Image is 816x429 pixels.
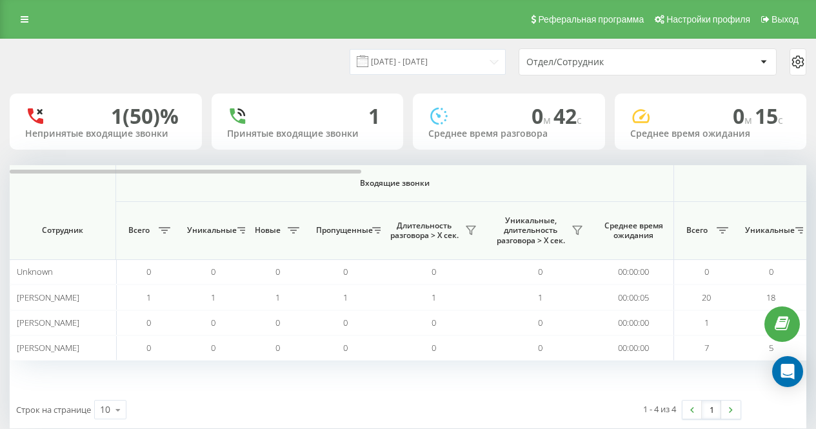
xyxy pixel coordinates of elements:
[666,14,750,25] span: Настройки профиля
[275,266,280,277] span: 0
[211,266,215,277] span: 0
[211,317,215,328] span: 0
[643,403,676,415] div: 1 - 4 из 4
[432,266,436,277] span: 0
[553,102,582,130] span: 42
[755,102,783,130] span: 15
[538,342,542,354] span: 0
[603,221,664,241] span: Среднее время ожидания
[17,317,79,328] span: [PERSON_NAME]
[593,259,674,284] td: 00:00:00
[538,266,542,277] span: 0
[387,221,461,241] span: Длительность разговора > Х сек.
[275,317,280,328] span: 0
[275,292,280,303] span: 1
[778,113,783,127] span: c
[343,342,348,354] span: 0
[17,292,79,303] span: [PERSON_NAME]
[733,102,755,130] span: 0
[17,266,53,277] span: Unknown
[343,292,348,303] span: 1
[704,342,709,354] span: 7
[772,356,803,387] div: Open Intercom Messenger
[275,342,280,354] span: 0
[432,317,436,328] span: 0
[21,225,104,235] span: Сотрудник
[543,113,553,127] span: м
[16,404,91,415] span: Строк на странице
[532,102,553,130] span: 0
[211,292,215,303] span: 1
[252,225,284,235] span: Новые
[704,317,709,328] span: 1
[343,266,348,277] span: 0
[577,113,582,127] span: c
[744,113,755,127] span: м
[25,128,186,139] div: Непринятые входящие звонки
[150,178,640,188] span: Входящие звонки
[769,342,773,354] span: 5
[593,284,674,310] td: 00:00:05
[538,292,542,303] span: 1
[146,342,151,354] span: 0
[593,310,674,335] td: 00:00:00
[211,342,215,354] span: 0
[146,317,151,328] span: 0
[702,401,721,419] a: 1
[100,403,110,416] div: 10
[704,266,709,277] span: 0
[769,266,773,277] span: 0
[17,342,79,354] span: [PERSON_NAME]
[681,225,713,235] span: Всего
[368,104,380,128] div: 1
[432,342,436,354] span: 0
[428,128,590,139] div: Среднее время разговора
[343,317,348,328] span: 0
[771,14,799,25] span: Выход
[538,317,542,328] span: 0
[526,57,681,68] div: Отдел/Сотрудник
[123,225,155,235] span: Всего
[538,14,644,25] span: Реферальная программа
[146,266,151,277] span: 0
[630,128,791,139] div: Среднее время ожидания
[146,292,151,303] span: 1
[227,128,388,139] div: Принятые входящие звонки
[745,225,791,235] span: Уникальные
[432,292,436,303] span: 1
[766,292,775,303] span: 18
[493,215,568,246] span: Уникальные, длительность разговора > Х сек.
[187,225,234,235] span: Уникальные
[316,225,368,235] span: Пропущенные
[702,292,711,303] span: 20
[593,335,674,361] td: 00:00:00
[111,104,179,128] div: 1 (50)%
